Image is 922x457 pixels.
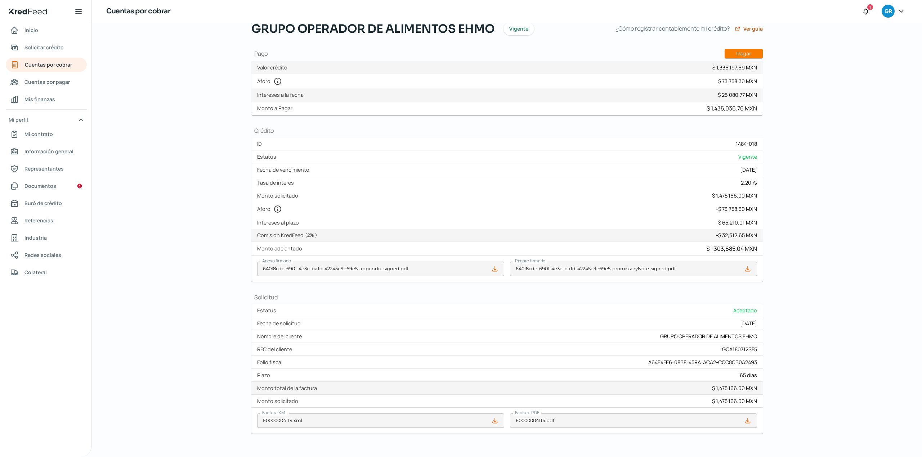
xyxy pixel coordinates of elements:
[251,293,763,301] h1: Solicitud
[740,372,757,379] div: 65 días
[716,232,757,239] div: - $ 32,512.65 MXN
[257,91,306,98] label: Intereses a la fecha
[735,26,763,32] a: Ver guía
[257,77,285,86] label: Aforo
[707,104,757,112] div: $ 1,435,036.76 MXN
[648,359,757,366] div: A64E4FE6-08B8-459A-ACA2-CCC8CB0A2493
[716,205,757,212] div: - $ 73,758.30 MXN
[257,64,290,71] label: Valor crédito
[251,127,763,135] h1: Crédito
[262,258,291,264] span: Anexo firmado
[24,268,47,277] span: Colateral
[718,91,757,98] div: $ 25,080.77 MXN
[257,385,320,392] label: Monto total de la factura
[305,232,317,238] span: ( 2 % )
[257,245,305,252] label: Monto adelantado
[712,64,757,71] div: $ 1,336,197.69 MXN
[660,333,757,340] div: GRUPO OPERADOR DE ALIMENTOS EHMO
[257,105,295,112] label: Monto a Pagar
[24,199,62,208] span: Buró de crédito
[251,20,495,37] span: GRUPO OPERADOR DE ALIMENTOS EHMO
[706,245,757,253] div: $ 1,303,685.04 MXN
[743,26,763,31] span: Ver guía
[722,346,757,353] div: GOA180712SF5
[257,320,304,327] label: Fecha de solicitud
[740,166,757,173] div: [DATE]
[869,4,871,10] span: 1
[24,250,61,259] span: Redes sociales
[6,213,87,228] a: Referencias
[885,7,892,16] span: GR
[6,23,87,37] a: Inicio
[6,92,87,107] a: Mis finanzas
[24,216,53,225] span: Referencias
[736,140,757,147] div: 1484-018
[718,78,757,85] div: $ 73,758.30 MXN
[24,95,55,104] span: Mis finanzas
[6,127,87,141] a: Mi contrato
[515,258,545,264] span: Pagaré firmado
[257,333,305,340] label: Nombre del cliente
[6,196,87,211] a: Buró de crédito
[24,130,53,139] span: Mi contrato
[257,166,312,173] label: Fecha de vencimiento
[6,75,87,89] a: Cuentas por pagar
[6,179,87,193] a: Documentos
[712,398,757,404] div: $ 1,475,166.00 MXN
[24,233,47,242] span: Industria
[6,265,87,280] a: Colateral
[716,219,757,226] div: - $ 65,210.01 MXN
[24,43,64,52] span: Solicitar crédito
[733,307,757,314] span: Aceptado
[712,385,757,392] div: $ 1,475,166.00 MXN
[257,232,320,239] label: Comisión KredFeed
[257,153,279,160] label: Estatus
[6,162,87,176] a: Representantes
[257,219,302,226] label: Intereses al plazo
[257,307,279,314] label: Estatus
[712,192,757,199] div: $ 1,475,166.00 MXN
[257,140,265,147] label: ID
[616,23,730,34] span: ¿Cómo registrar contablemente mi crédito?
[106,6,170,17] h1: Cuentas por cobrar
[262,410,287,416] span: Factura XML
[24,164,64,173] span: Representantes
[740,320,757,327] div: [DATE]
[24,181,56,190] span: Documentos
[257,359,285,366] label: Folio fiscal
[6,231,87,245] a: Industria
[25,60,72,69] span: Cuentas por cobrar
[515,410,539,416] span: Factura PDF
[257,398,301,404] label: Monto solicitado
[257,346,295,353] label: RFC del cliente
[509,26,528,31] span: Vigente
[24,147,73,156] span: Información general
[9,115,28,124] span: Mi perfil
[725,49,763,58] button: Pagar
[6,144,87,159] a: Información general
[257,205,285,213] label: Aforo
[251,49,763,58] h1: Pago
[6,40,87,55] a: Solicitar crédito
[257,372,273,379] label: Plazo
[6,248,87,262] a: Redes sociales
[741,179,757,186] div: 2.20 %
[24,77,70,86] span: Cuentas por pagar
[24,26,38,35] span: Inicio
[738,153,757,160] span: Vigente
[6,58,87,72] a: Cuentas por cobrar
[257,192,301,199] label: Monto solicitado
[257,179,297,186] label: Tasa de interés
